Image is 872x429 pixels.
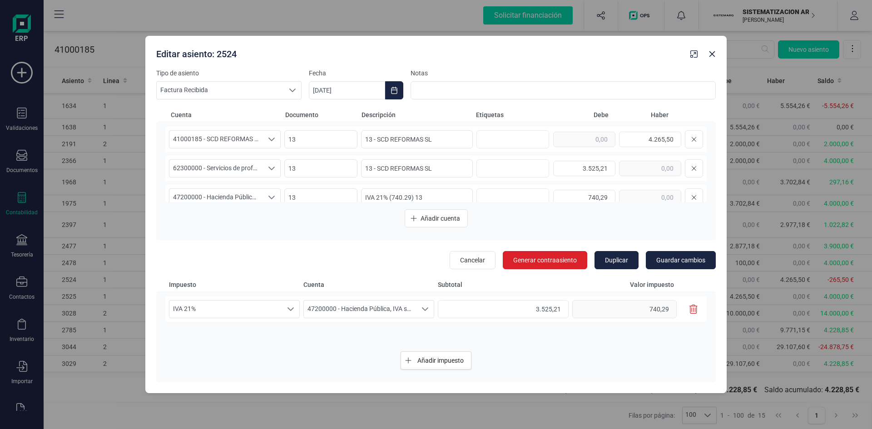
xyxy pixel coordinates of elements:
input: 0,00 [553,190,615,205]
span: Valor impuesto [572,280,683,289]
label: Tipo de asiento [156,69,302,78]
label: Fecha [309,69,403,78]
input: 0,00 [553,132,615,147]
span: Añadir impuesto [417,356,464,365]
span: Cuenta [303,280,434,289]
input: 0,00 [619,132,681,147]
div: Seleccione un porcentaje [282,301,299,318]
span: IVA 21% [169,301,282,318]
button: Duplicar [595,251,639,269]
button: Guardar cambios [646,251,716,269]
div: Seleccione una cuenta [263,189,280,206]
button: Añadir cuenta [405,209,468,227]
span: 47200000 - Hacienda Pública, IVA soportado [169,189,263,206]
span: 62300000 - Servicios de profesionales independientes [169,160,263,177]
button: Generar contraasiento [503,251,587,269]
input: 0,00 [553,161,615,176]
span: Duplicar [605,256,628,265]
span: Cancelar [460,256,485,265]
span: Impuesto [169,280,300,289]
span: Etiquetas [476,110,549,119]
div: Seleccione una cuenta [416,301,434,318]
span: Añadir cuenta [421,214,460,223]
span: Guardar cambios [656,256,705,265]
div: Editar asiento: 2524 [153,44,687,60]
button: Choose Date [385,81,403,99]
span: 41000185 - SCD REFORMAS SOCIEDAD LIMITADA [169,131,263,148]
input: 0,00 [619,161,681,176]
span: Haber [612,110,669,119]
span: Debe [552,110,609,119]
span: Descripción [362,110,472,119]
div: Seleccione una cuenta [263,160,280,177]
span: Generar contraasiento [513,256,577,265]
span: Documento [285,110,358,119]
button: Añadir impuesto [401,351,471,370]
input: 0,00 [619,190,681,205]
div: Seleccione una cuenta [263,131,280,148]
span: Factura Recibida [157,82,284,99]
input: 0,00 [572,300,677,318]
input: 0,00 [438,300,569,318]
span: Cuenta [171,110,282,119]
button: Cancelar [450,251,495,269]
span: Subtotal [438,280,569,289]
span: 47200000 - Hacienda Pública, IVA soportado [304,301,416,318]
label: Notas [411,69,716,78]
